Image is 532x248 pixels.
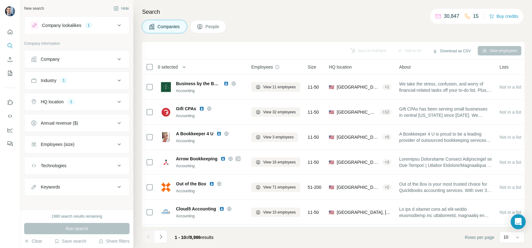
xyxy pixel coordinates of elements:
[428,46,475,56] button: Download as CSV
[444,13,459,20] p: 30,847
[176,80,221,87] span: Business by the Book
[337,184,380,190] span: [GEOGRAPHIC_DATA], [US_STATE]
[41,141,74,147] div: Employees (size)
[24,94,129,109] button: HQ location1
[263,159,296,165] span: View 16 employees
[176,213,244,219] div: Accounting
[24,238,42,244] button: Clear
[24,116,129,131] button: Annual revenue ($)
[176,88,244,94] div: Accounting
[251,82,300,92] button: View 11 employees
[382,84,392,90] div: + 1
[52,214,102,219] div: 1980 search results remaining
[337,109,378,115] span: [GEOGRAPHIC_DATA], [US_STATE]
[186,235,190,240] span: of
[54,238,86,244] button: Save search
[382,184,392,190] div: + 2
[263,184,296,190] span: View 71 employees
[5,54,15,65] button: Enrich CSV
[329,134,334,140] span: 🇺🇸
[399,156,492,168] span: Loremipsu Dolorsitame Consect Adipiscingel se Doe-Tempori | Utlabor Etdolore/Magnaaliqua | Enimad...
[337,209,391,215] span: [GEOGRAPHIC_DATA], [US_STATE]
[205,23,220,30] span: People
[41,120,78,126] div: Annual revenue ($)
[399,81,492,93] span: We take the stress, confusion, and worry of financial-related tasks off your to-do list. Plus, we...
[85,23,92,28] div: 1
[190,235,201,240] span: 8,986
[176,206,216,212] span: Cloud5 Accounting
[5,6,15,16] img: Avatar
[176,163,244,169] div: Accounting
[251,132,298,142] button: View 3 employees
[489,12,518,21] button: Buy credits
[499,160,521,165] span: Not in a list
[499,110,521,115] span: Not in a list
[251,158,300,167] button: View 16 employees
[161,107,171,117] img: Logo of Gift CPAs
[380,109,391,115] div: + 12
[176,156,217,162] span: Arrow Bookkeeping
[24,73,129,88] button: Industry1
[209,181,214,186] img: LinkedIn logo
[24,158,129,173] button: Technologies
[329,209,334,215] span: 🇺🇸
[5,111,15,122] button: Use Surfe API
[67,99,75,105] div: 1
[399,206,492,219] span: Lo ips d sitamet cons ad elit-seddo eiusmodtemp inc utlaboreetd, magnaaliq en adminimven quisno e...
[329,184,334,190] span: 🇺🇸
[251,107,300,117] button: View 32 employees
[308,134,319,140] span: 11-50
[175,235,214,240] span: results
[176,181,206,187] span: Out of the Box
[399,131,492,143] span: A Bookkeeper 4 U is proud to be a leading provider of outsourced bookkeeping services across [GEO...
[24,52,129,67] button: Company
[5,138,15,149] button: Feedback
[42,22,81,28] div: Company lookalikes
[308,159,319,165] span: 11-50
[399,181,492,194] span: Out of the Box is your most trusted choice for QuickBooks accounting services. With over 30 years...
[41,56,60,62] div: Company
[499,185,521,190] span: Not in a list
[251,64,273,70] span: Employees
[5,97,15,108] button: Use Surfe on LinkedIn
[41,77,56,84] div: Industry
[499,85,521,90] span: Not in a list
[251,208,300,217] button: View 15 employees
[176,131,213,137] span: A Bookkeeper 4 U
[399,64,411,70] span: About
[263,84,296,90] span: View 11 employees
[24,41,130,46] p: Company information
[499,210,521,215] span: Not in a list
[24,137,129,152] button: Employees (size)
[176,188,244,194] div: Accounting
[329,84,334,90] span: 🇺🇸
[219,206,224,211] img: LinkedIn logo
[176,106,196,112] span: Gift CPAs
[24,6,44,11] div: New search
[176,113,244,119] div: Accounting
[499,64,508,70] span: Lists
[98,238,130,244] button: Share filters
[24,179,129,194] button: Keywords
[473,13,479,20] p: 15
[465,234,494,240] span: Rows per page
[251,183,300,192] button: View 71 employees
[503,234,508,240] p: 10
[263,209,296,215] span: View 15 employees
[329,109,334,115] span: 🇺🇸
[161,157,171,167] img: Logo of Arrow Bookkeeping
[161,207,171,217] img: Logo of Cloud5 Accounting
[199,106,204,111] img: LinkedIn logo
[5,124,15,136] button: Dashboard
[142,8,524,16] h4: Search
[263,134,294,140] span: View 3 employees
[176,138,244,144] div: Accounting
[161,182,171,192] img: Logo of Out of the Box
[41,99,64,105] div: HQ location
[399,106,492,118] span: Gift CPAs has been serving small businesses in central [US_STATE] since [DATE]. We understand the...
[5,40,15,51] button: Search
[337,159,380,165] span: [GEOGRAPHIC_DATA], [US_STATE]
[382,159,392,165] div: + 3
[5,68,15,79] button: My lists
[41,163,66,169] div: Technologies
